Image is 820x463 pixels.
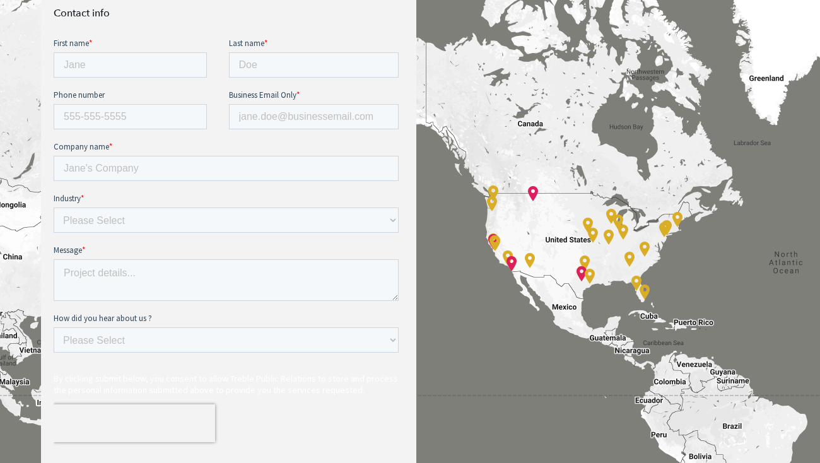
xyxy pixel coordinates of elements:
input: jane.doe@businessemail.com [175,67,346,92]
h3: Contact info [54,8,404,18]
span: Business Email Only [175,52,243,63]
